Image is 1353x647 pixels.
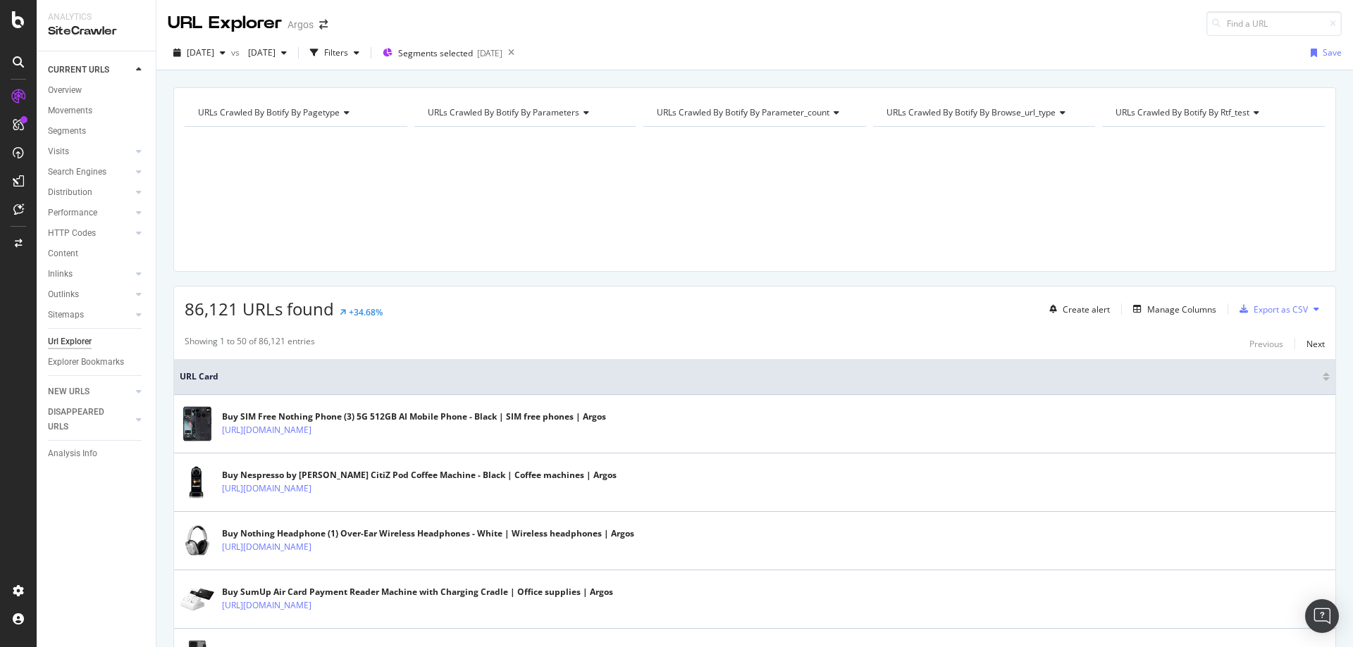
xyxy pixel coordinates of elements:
h4: URLs Crawled By Botify By parameter_count [654,101,853,124]
div: arrow-right-arrow-left [319,20,328,30]
div: [DATE] [477,47,502,59]
span: 86,121 URLs found [185,297,334,320]
div: Inlinks [48,267,73,282]
h4: URLs Crawled By Botify By pagetype [195,101,395,124]
span: Segments selected [398,47,473,59]
div: Buy SumUp Air Card Payment Reader Machine with Charging Cradle | Office supplies | Argos [222,586,613,598]
div: Analysis Info [48,446,97,461]
div: Create alert [1063,303,1110,315]
a: NEW URLS [48,384,132,399]
div: Argos [288,18,314,32]
button: Previous [1249,335,1283,352]
div: Explorer Bookmarks [48,355,124,370]
span: URLs Crawled By Botify By rtf_test [1116,106,1249,118]
div: Overview [48,83,82,98]
a: Outlinks [48,287,132,302]
a: Inlinks [48,267,132,282]
img: main image [180,406,215,441]
div: Filters [324,46,348,58]
div: Sitemaps [48,308,84,322]
a: Url Explorer [48,334,146,349]
span: 2025 Jul. 18th [242,46,276,58]
div: CURRENT URLS [48,63,109,77]
img: main image [180,523,215,558]
div: DISAPPEARED URLS [48,405,119,434]
div: Buy SIM Free Nothing Phone (3) 5G 512GB AI Mobile Phone - Black | SIM free phones | Argos [222,410,606,423]
a: [URL][DOMAIN_NAME] [222,482,311,496]
button: [DATE] [168,42,231,64]
input: Find a URL [1206,11,1342,36]
div: Distribution [48,185,92,200]
button: Next [1306,335,1325,352]
button: Filters [304,42,365,64]
div: Performance [48,206,97,220]
div: Buy Nothing Headphone (1) Over-Ear Wireless Headphones - White | Wireless headphones | Argos [222,527,634,540]
a: [URL][DOMAIN_NAME] [222,423,311,437]
a: Search Engines [48,165,132,180]
div: Segments [48,124,86,139]
span: vs [231,46,242,58]
a: Performance [48,206,132,220]
span: 2025 Aug. 6th [187,46,214,58]
span: URLs Crawled By Botify By parameters [428,106,579,118]
button: Save [1305,42,1342,64]
span: URLs Crawled By Botify By pagetype [198,106,340,118]
div: Visits [48,144,69,159]
div: Save [1323,46,1342,58]
a: DISAPPEARED URLS [48,405,132,434]
div: +34.68% [349,306,383,318]
a: Segments [48,124,146,139]
a: HTTP Codes [48,226,132,241]
div: Showing 1 to 50 of 86,121 entries [185,335,315,352]
a: Visits [48,144,132,159]
div: Outlinks [48,287,79,302]
h4: URLs Crawled By Botify By rtf_test [1113,101,1312,124]
div: Content [48,246,78,261]
a: Movements [48,103,146,118]
h4: URLs Crawled By Botify By parameters [425,101,624,124]
a: Distribution [48,185,132,200]
button: Export as CSV [1234,298,1308,320]
img: main image [180,465,215,500]
div: NEW URLS [48,384,89,399]
div: URL Explorer [168,11,282,35]
div: Search Engines [48,165,106,180]
div: Analytics [48,11,144,23]
button: Segments selected[DATE] [377,42,502,64]
div: Movements [48,103,92,118]
a: [URL][DOMAIN_NAME] [222,598,311,613]
div: SiteCrawler [48,23,144,39]
div: Manage Columns [1147,303,1216,315]
a: Sitemaps [48,308,132,322]
a: [URL][DOMAIN_NAME] [222,540,311,554]
div: HTTP Codes [48,226,96,241]
img: main image [180,582,215,617]
span: URL Card [180,370,1319,383]
div: Previous [1249,338,1283,350]
div: Url Explorer [48,334,92,349]
a: CURRENT URLS [48,63,132,77]
button: [DATE] [242,42,292,64]
button: Create alert [1044,298,1110,320]
h4: URLs Crawled By Botify By browse_url_type [884,101,1083,124]
a: Explorer Bookmarks [48,355,146,370]
div: Open Intercom Messenger [1305,599,1339,633]
div: Buy Nespresso by [PERSON_NAME] CitiZ Pod Coffee Machine - Black | Coffee machines | Argos [222,469,617,482]
a: Content [48,246,146,261]
a: Overview [48,83,146,98]
a: Analysis Info [48,446,146,461]
span: URLs Crawled By Botify By browse_url_type [886,106,1056,118]
span: URLs Crawled By Botify By parameter_count [657,106,829,118]
div: Export as CSV [1254,303,1308,315]
div: Next [1306,338,1325,350]
button: Manage Columns [1127,301,1216,318]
